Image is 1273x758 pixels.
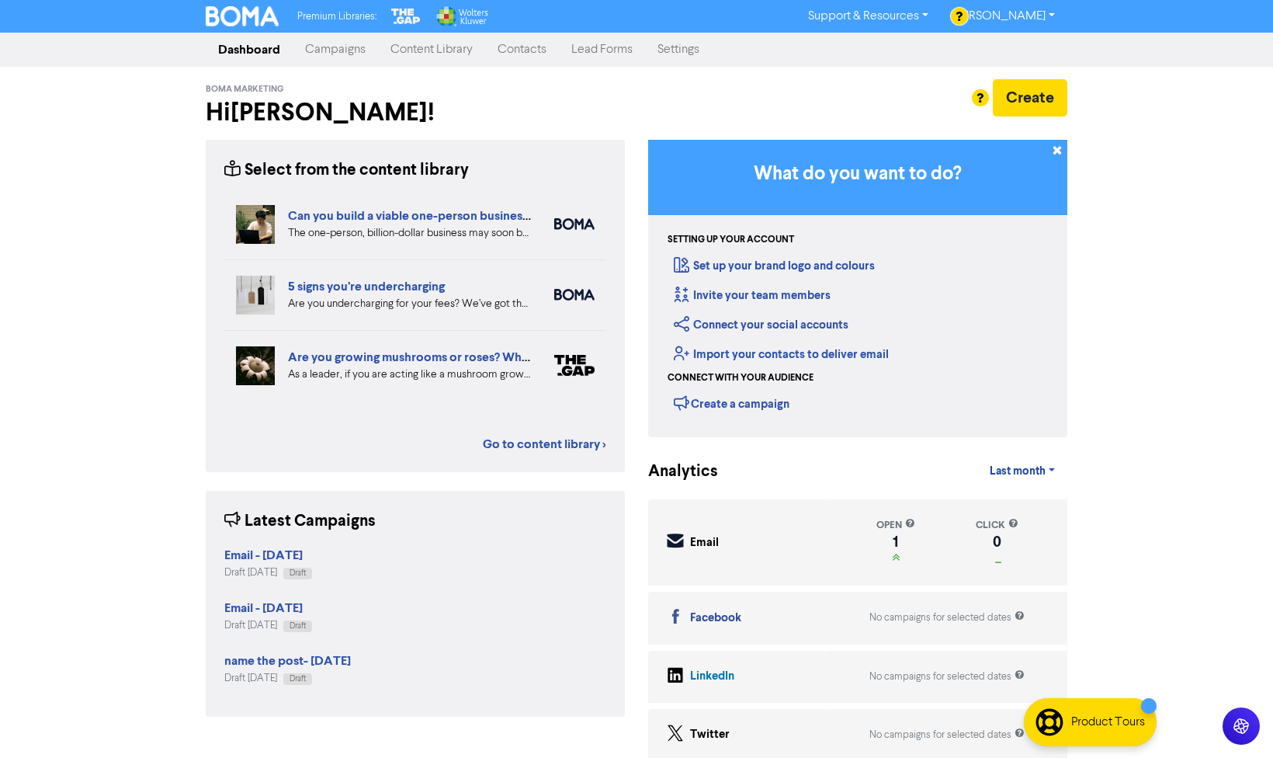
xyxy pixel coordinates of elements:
div: No campaigns for selected dates [869,669,1025,684]
img: BOMA Logo [206,6,279,26]
span: _ [992,552,1001,565]
a: Last month [977,456,1067,487]
div: Draft [DATE] [224,565,312,580]
div: Twitter [690,726,730,744]
div: LinkedIn [690,668,734,686]
span: Draft [290,622,306,630]
div: As a leader, if you are acting like a mushroom grower you’re unlikely to have a clear plan yourse... [288,367,531,383]
a: Invite your team members [674,288,831,303]
span: Draft [290,675,306,683]
div: No campaigns for selected dates [869,728,1025,742]
strong: name the post- [DATE] [224,653,351,669]
img: boma [554,218,595,230]
a: Support & Resources [796,4,941,29]
a: 5 signs you’re undercharging [288,279,445,294]
span: Draft [290,569,306,577]
div: Draft [DATE] [224,618,312,633]
div: Latest Campaigns [224,509,376,534]
div: click [976,518,1018,533]
a: [PERSON_NAME] [941,4,1067,29]
div: Getting Started in BOMA [648,140,1067,437]
div: No campaigns for selected dates [869,610,1025,625]
a: Can you build a viable one-person business? [288,208,533,224]
div: Facebook [690,610,741,628]
strong: Email - [DATE] [224,600,303,616]
div: Analytics [648,460,699,484]
button: Create [993,79,1067,116]
a: Go to content library > [483,435,606,454]
div: Email [690,534,719,552]
img: Wolters Kluwer [435,6,487,26]
div: 1 [876,536,915,548]
a: Contacts [485,34,559,65]
img: The Gap [389,6,423,26]
a: Are you growing mushrooms or roses? Why you should lead like a gardener, not a grower [288,349,778,365]
div: 0 [976,536,1018,548]
a: Lead Forms [559,34,645,65]
span: Last month [990,464,1046,478]
span: Boma Marketing [206,84,284,95]
div: Setting up your account [668,233,794,247]
div: Are you undercharging for your fees? We’ve got the five warning signs that can help you diagnose ... [288,296,531,312]
img: boma_accounting [554,289,595,301]
a: Import your contacts to deliver email [674,347,889,362]
div: Connect with your audience [668,371,813,385]
a: Settings [645,34,712,65]
a: name the post- [DATE] [224,655,351,668]
div: Create a campaign [674,391,789,415]
strong: Email - [DATE] [224,548,303,563]
a: Set up your brand logo and colours [674,259,875,273]
div: open [876,518,915,533]
a: Connect your social accounts [674,318,848,332]
h3: What do you want to do? [671,163,1044,186]
img: thegap [554,355,595,376]
h2: Hi [PERSON_NAME] ! [206,98,625,127]
a: Campaigns [293,34,378,65]
a: Content Library [378,34,485,65]
a: Email - [DATE] [224,603,303,615]
a: Email - [DATE] [224,550,303,562]
div: The one-person, billion-dollar business may soon become a reality. But what are the pros and cons... [288,225,531,242]
iframe: Chat Widget [1195,683,1273,758]
div: Draft [DATE] [224,671,351,686]
span: Premium Libraries: [297,12,376,22]
a: Dashboard [206,34,293,65]
div: Select from the content library [224,158,469,183]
